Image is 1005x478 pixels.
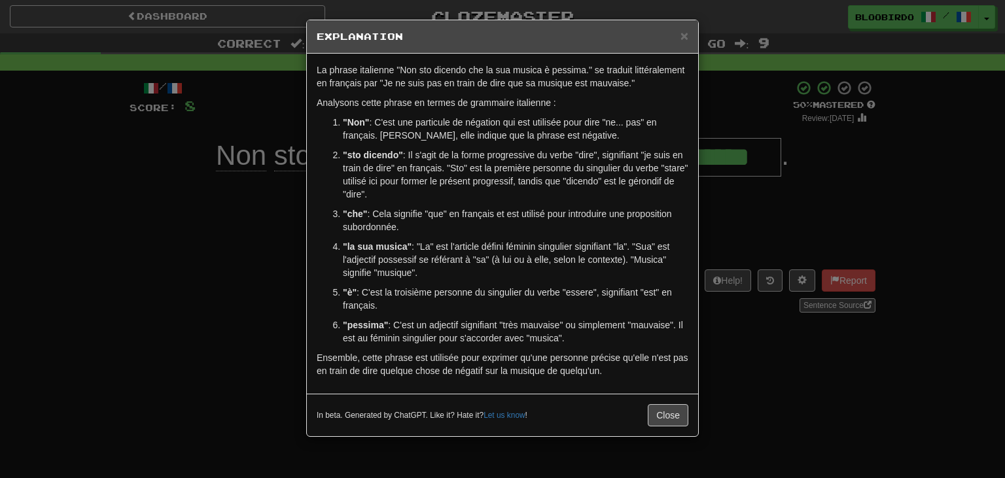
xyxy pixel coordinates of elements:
[648,404,688,426] button: Close
[343,287,357,298] strong: "è"
[343,150,403,160] strong: "sto dicendo"
[343,241,412,252] strong: "la sua musica"
[343,318,688,345] p: : C'est un adjectif signifiant "très mauvaise" ou simplement "mauvaise". Il est au féminin singul...
[343,148,688,201] p: : Il s'agit de la forme progressive du verbe "dire", signifiant "je suis en train de dire" en fra...
[343,286,688,312] p: : C'est la troisième personne du singulier du verbe "essere", signifiant "est" en français.
[317,410,527,421] small: In beta. Generated by ChatGPT. Like it? Hate it? !
[317,96,688,109] p: Analysons cette phrase en termes de grammaire italienne :
[317,351,688,377] p: Ensemble, cette phrase est utilisée pour exprimer qu'une personne précise qu'elle n'est pas en tr...
[343,240,688,279] p: : "La" est l'article défini féminin singulier signifiant "la". "Sua" est l'adjectif possessif se ...
[343,207,688,233] p: : Cela signifie "que" en français et est utilisé pour introduire une proposition subordonnée.
[343,117,370,128] strong: "Non"
[343,116,688,142] p: : C'est une particule de négation qui est utilisée pour dire "ne... pas" en français. [PERSON_NAM...
[680,29,688,43] button: Close
[343,209,367,219] strong: "che"
[680,28,688,43] span: ×
[317,30,688,43] h5: Explanation
[484,411,525,420] a: Let us know
[317,63,688,90] p: La phrase italienne "Non sto dicendo che la sua musica è pessima." se traduit littéralement en fr...
[343,320,388,330] strong: "pessima"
